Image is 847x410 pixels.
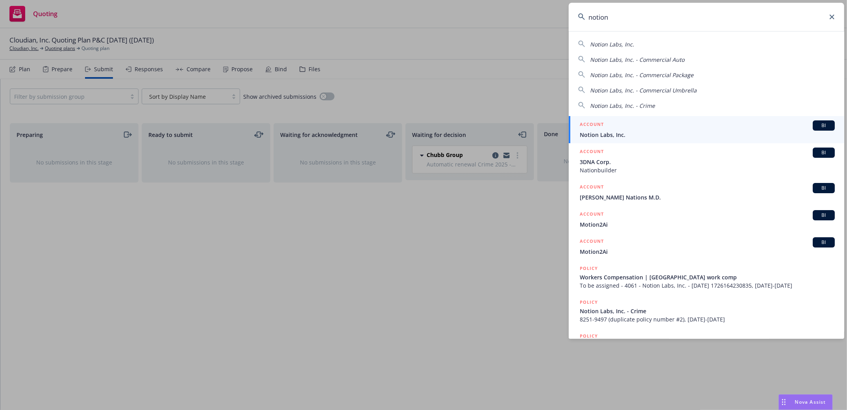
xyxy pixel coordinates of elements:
[580,193,835,201] span: [PERSON_NAME] Nations M.D.
[569,328,844,362] a: POLICY
[569,179,844,206] a: ACCOUNTBI[PERSON_NAME] Nations M.D.
[590,41,634,48] span: Notion Labs, Inc.
[569,233,844,260] a: ACCOUNTBIMotion2Ai
[580,281,835,290] span: To be assigned - 4061 - Notion Labs, Inc. - [DATE] 1726164230835, [DATE]-[DATE]
[816,239,832,246] span: BI
[580,307,835,315] span: Notion Labs, Inc. - Crime
[569,116,844,143] a: ACCOUNTBINotion Labs, Inc.
[580,237,604,247] h5: ACCOUNT
[580,210,604,220] h5: ACCOUNT
[580,332,598,340] h5: POLICY
[590,102,655,109] span: Notion Labs, Inc. - Crime
[580,247,835,256] span: Motion2Ai
[569,3,844,31] input: Search...
[580,148,604,157] h5: ACCOUNT
[580,220,835,229] span: Motion2Ai
[569,294,844,328] a: POLICYNotion Labs, Inc. - Crime8251-9497 (duplicate policy number #2), [DATE]-[DATE]
[816,149,832,156] span: BI
[580,264,598,272] h5: POLICY
[816,122,832,129] span: BI
[580,273,835,281] span: Workers Compensation | [GEOGRAPHIC_DATA] work comp
[590,87,697,94] span: Notion Labs, Inc. - Commercial Umbrella
[590,71,694,79] span: Notion Labs, Inc. - Commercial Package
[580,298,598,306] h5: POLICY
[816,185,832,192] span: BI
[795,399,826,405] span: Nova Assist
[580,315,835,323] span: 8251-9497 (duplicate policy number #2), [DATE]-[DATE]
[580,120,604,130] h5: ACCOUNT
[779,395,789,410] div: Drag to move
[580,183,604,192] h5: ACCOUNT
[580,158,835,166] span: 3DNA Corp.
[816,212,832,219] span: BI
[569,206,844,233] a: ACCOUNTBIMotion2Ai
[590,56,684,63] span: Notion Labs, Inc. - Commercial Auto
[580,131,835,139] span: Notion Labs, Inc.
[580,166,835,174] span: Nationbuilder
[569,260,844,294] a: POLICYWorkers Compensation | [GEOGRAPHIC_DATA] work compTo be assigned - 4061 - Notion Labs, Inc....
[569,143,844,179] a: ACCOUNTBI3DNA Corp.Nationbuilder
[779,394,833,410] button: Nova Assist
